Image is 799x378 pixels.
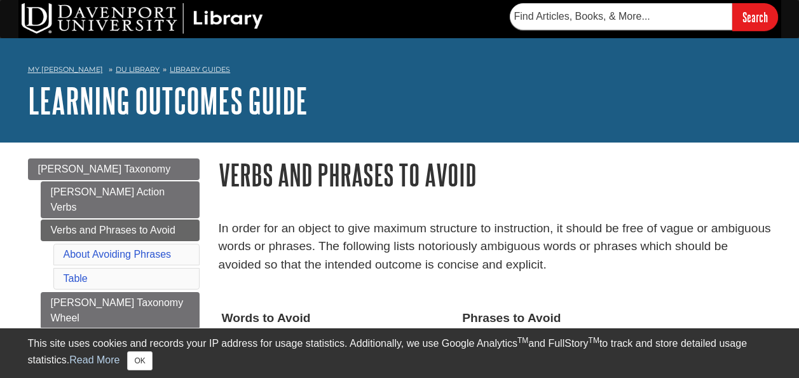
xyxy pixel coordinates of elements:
a: My [PERSON_NAME] [28,64,103,75]
img: DU Library [22,3,263,34]
span: [PERSON_NAME] Taxonomy [38,164,171,174]
form: Searches DU Library's articles, books, and more [510,3,778,31]
a: Table [64,273,88,284]
sup: TM [589,336,599,345]
th: Phrases to Avoid [459,306,771,330]
h1: Verbs and Phrases to Avoid [219,158,772,191]
a: Library Guides [170,65,230,74]
a: Read More [69,354,120,365]
p: In order for an object to give maximum structure to instruction, it should be free of vague or am... [219,220,772,274]
a: [PERSON_NAME] Taxonomy [28,158,200,180]
div: This site uses cookies and records your IP address for usage statistics. Additionally, we use Goo... [28,336,772,370]
input: Find Articles, Books, & More... [510,3,732,30]
a: Learning Outcomes Guide [28,81,308,120]
div: Guide Page Menu [28,158,200,375]
input: Search [732,3,778,31]
a: DU Library [116,65,160,74]
a: Verbs and Phrases to Avoid [41,220,200,241]
a: About Avoiding Phrases [64,249,172,260]
a: [PERSON_NAME] Action Verbs [41,181,200,218]
th: Words to Avoid [219,306,460,330]
sup: TM [517,336,528,345]
a: [PERSON_NAME] Taxonomy Wheel [41,292,200,329]
button: Close [127,351,152,370]
nav: breadcrumb [28,61,772,81]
